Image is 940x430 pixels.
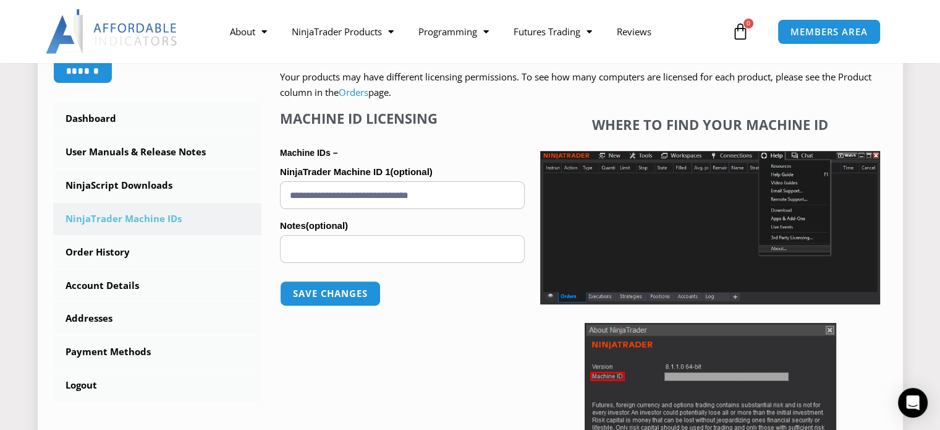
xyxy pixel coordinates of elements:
[540,116,880,132] h4: Where to find your Machine ID
[898,388,928,418] div: Open Intercom Messenger
[53,236,262,269] a: Order History
[218,17,279,46] a: About
[604,17,664,46] a: Reviews
[280,71,871,99] span: Your products may have different licensing permissions. To see how many computers are licensed fo...
[53,103,262,402] nav: Account pages
[53,303,262,335] a: Addresses
[540,151,880,304] img: Screenshot 2025-01-17 1155544 | Affordable Indicators – NinjaTrader
[390,166,432,177] span: (optional)
[53,103,262,135] a: Dashboard
[306,220,348,231] span: (optional)
[53,270,262,302] a: Account Details
[743,19,753,28] span: 0
[53,336,262,368] a: Payment Methods
[46,9,179,54] img: LogoAI | Affordable Indicators – NinjaTrader
[777,19,881,45] a: MEMBERS AREA
[280,281,381,306] button: Save changes
[53,369,262,402] a: Logout
[501,17,604,46] a: Futures Trading
[53,170,262,202] a: NinjaScript Downloads
[280,217,525,235] label: Notes
[53,203,262,235] a: NinjaTrader Machine IDs
[280,148,337,158] strong: Machine IDs –
[279,17,406,46] a: NinjaTrader Products
[280,163,525,181] label: NinjaTrader Machine ID 1
[53,136,262,168] a: User Manuals & Release Notes
[218,17,729,46] nav: Menu
[406,17,501,46] a: Programming
[713,14,768,49] a: 0
[339,86,368,98] a: Orders
[280,110,525,126] h4: Machine ID Licensing
[790,27,868,37] span: MEMBERS AREA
